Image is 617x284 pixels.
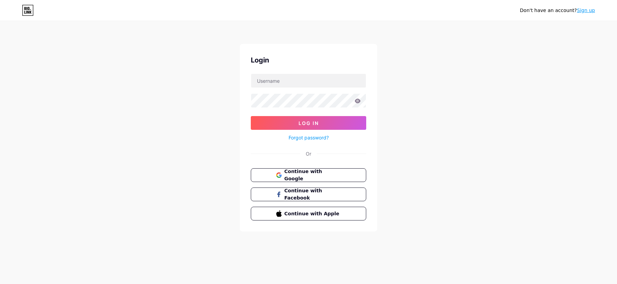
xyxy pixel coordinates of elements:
a: Forgot password? [289,134,329,141]
input: Username [251,74,366,88]
div: Or [306,150,311,157]
span: Continue with Apple [284,210,341,217]
button: Continue with Facebook [251,188,366,201]
button: Log In [251,116,366,130]
div: Don't have an account? [520,7,595,14]
span: Continue with Facebook [284,187,341,202]
button: Continue with Apple [251,207,366,220]
a: Sign up [577,8,595,13]
div: Login [251,55,366,65]
span: Continue with Google [284,168,341,182]
button: Continue with Google [251,168,366,182]
span: Log In [299,120,319,126]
